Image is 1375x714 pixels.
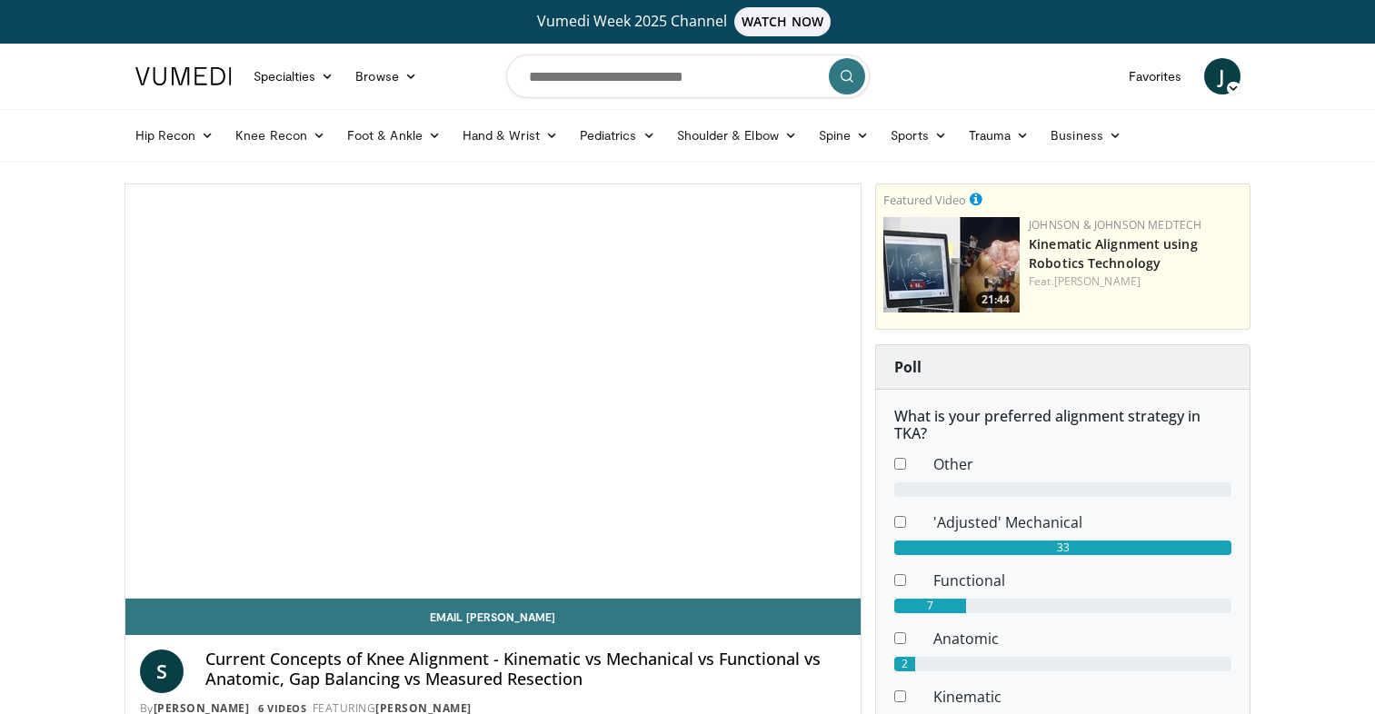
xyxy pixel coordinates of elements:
[1029,235,1198,272] a: Kinematic Alignment using Robotics Technology
[976,292,1015,308] span: 21:44
[734,7,831,36] span: WATCH NOW
[125,117,225,154] a: Hip Recon
[808,117,880,154] a: Spine
[894,408,1231,442] h6: What is your preferred alignment strategy in TKA?
[344,58,428,94] a: Browse
[1029,217,1201,233] a: Johnson & Johnson MedTech
[920,511,1245,533] dd: 'Adjusted' Mechanical
[894,357,922,377] strong: Poll
[140,650,184,693] a: S
[920,453,1245,475] dd: Other
[1054,273,1141,289] a: [PERSON_NAME]
[506,55,870,98] input: Search topics, interventions
[894,599,966,613] div: 7
[894,657,915,671] div: 2
[138,7,1238,36] a: Vumedi Week 2025 ChannelWATCH NOW
[1040,117,1132,154] a: Business
[1204,58,1240,94] a: J
[883,192,966,208] small: Featured Video
[135,67,232,85] img: VuMedi Logo
[569,117,666,154] a: Pediatrics
[125,599,862,635] a: Email [PERSON_NAME]
[920,570,1245,591] dd: Functional
[666,117,808,154] a: Shoulder & Elbow
[1029,273,1242,290] div: Feat.
[880,117,958,154] a: Sports
[336,117,452,154] a: Foot & Ankle
[883,217,1020,312] a: 21:44
[224,117,336,154] a: Knee Recon
[452,117,569,154] a: Hand & Wrist
[883,217,1020,312] img: 85482610-0380-4aae-aa4a-4a9be0c1a4f1.150x105_q85_crop-smart_upscale.jpg
[958,117,1041,154] a: Trauma
[243,58,345,94] a: Specialties
[894,540,1231,555] div: 33
[125,184,862,599] video-js: Video Player
[1118,58,1193,94] a: Favorites
[920,686,1245,708] dd: Kinematic
[205,650,847,689] h4: Current Concepts of Knee Alignment - Kinematic vs Mechanical vs Functional vs Anatomic, Gap Balan...
[920,628,1245,650] dd: Anatomic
